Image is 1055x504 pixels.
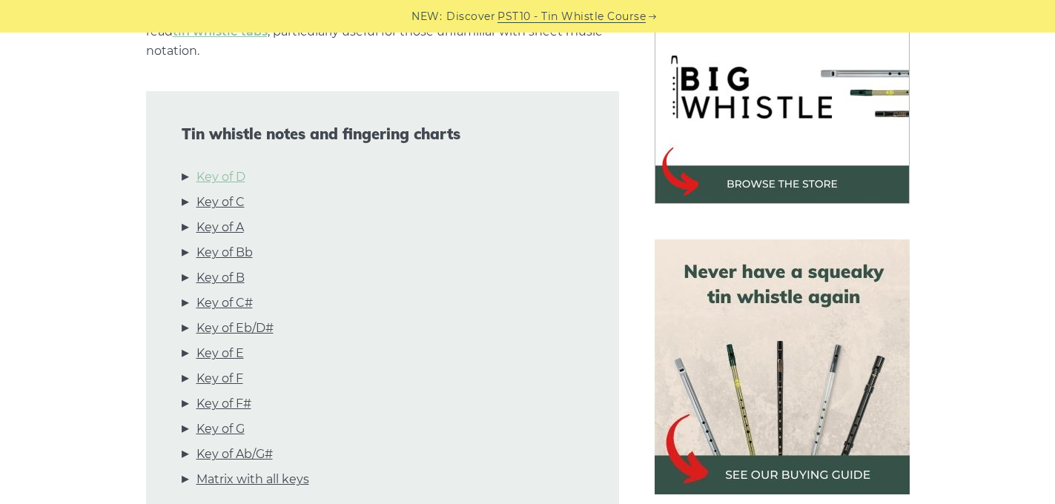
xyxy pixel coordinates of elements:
[446,8,495,25] span: Discover
[196,470,309,489] a: Matrix with all keys
[196,319,274,338] a: Key of Eb/D#
[196,369,243,388] a: Key of F
[411,8,442,25] span: NEW:
[196,218,244,237] a: Key of A
[182,125,583,143] span: Tin whistle notes and fingering charts
[196,344,244,363] a: Key of E
[196,294,253,313] a: Key of C#
[196,193,245,212] a: Key of C
[196,394,251,414] a: Key of F#
[196,243,253,262] a: Key of Bb
[196,168,245,187] a: Key of D
[196,445,273,464] a: Key of Ab/G#
[655,239,910,494] img: tin whistle buying guide
[196,268,245,288] a: Key of B
[497,8,646,25] a: PST10 - Tin Whistle Course
[196,420,245,439] a: Key of G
